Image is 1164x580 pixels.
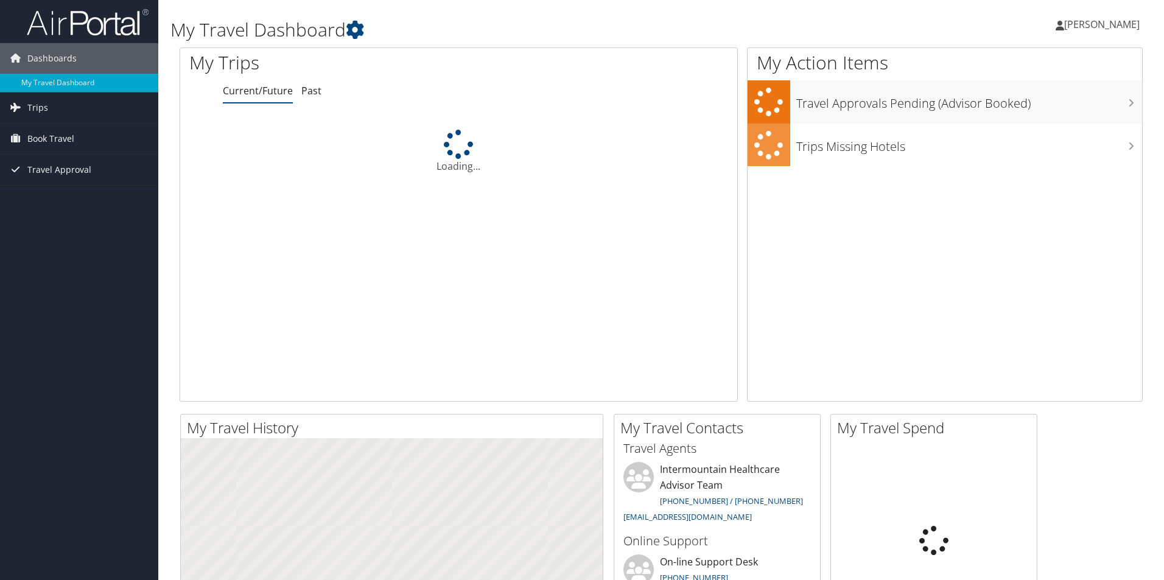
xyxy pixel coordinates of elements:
a: Trips Missing Hotels [748,124,1142,167]
span: Trips [27,93,48,123]
h3: Trips Missing Hotels [796,132,1142,155]
span: Travel Approval [27,155,91,185]
h3: Online Support [623,533,811,550]
a: [PHONE_NUMBER] / [PHONE_NUMBER] [660,495,803,506]
h2: My Travel Spend [837,418,1037,438]
span: Dashboards [27,43,77,74]
a: [PERSON_NAME] [1056,6,1152,43]
h1: My Travel Dashboard [170,17,825,43]
li: Intermountain Healthcare Advisor Team [617,462,817,527]
img: airportal-logo.png [27,8,149,37]
h2: My Travel Contacts [620,418,820,438]
a: Travel Approvals Pending (Advisor Booked) [748,80,1142,124]
h3: Travel Agents [623,440,811,457]
h2: My Travel History [187,418,603,438]
h1: My Trips [189,50,496,75]
span: [PERSON_NAME] [1064,18,1140,31]
h3: Travel Approvals Pending (Advisor Booked) [796,89,1142,112]
span: Book Travel [27,124,74,154]
a: [EMAIL_ADDRESS][DOMAIN_NAME] [623,511,752,522]
a: Current/Future [223,84,293,97]
div: Loading... [180,130,737,173]
h1: My Action Items [748,50,1142,75]
a: Past [301,84,321,97]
